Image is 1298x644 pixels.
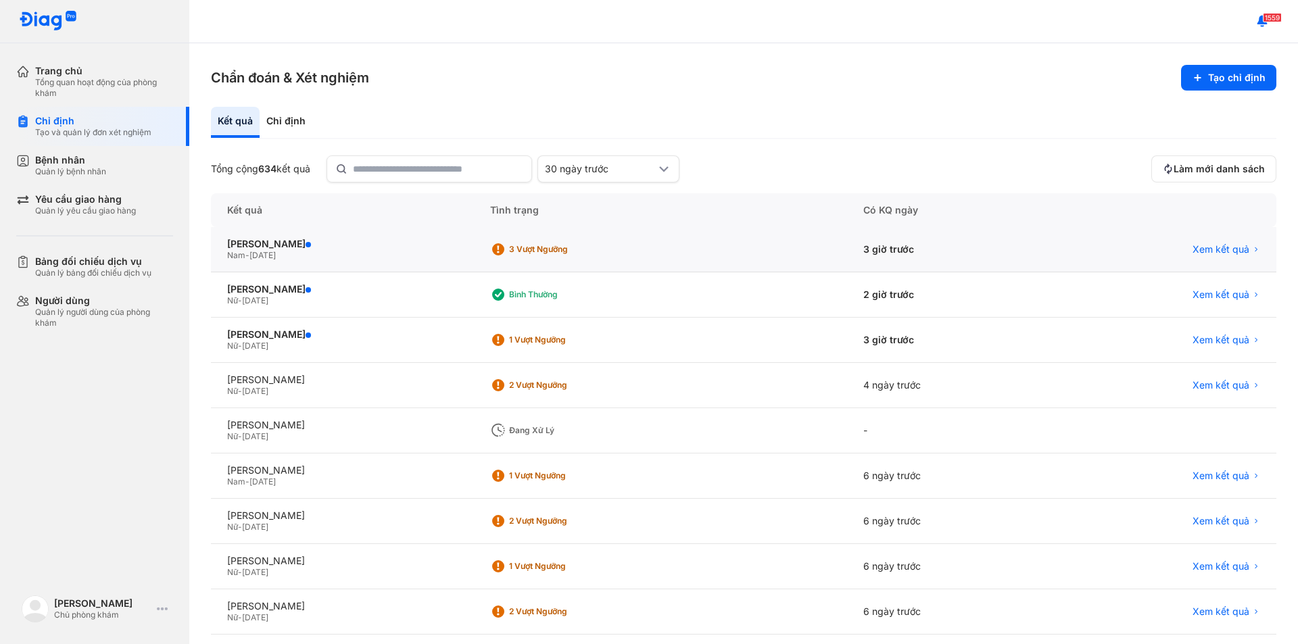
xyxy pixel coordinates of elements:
[238,567,242,577] span: -
[242,386,268,396] span: [DATE]
[35,115,151,127] div: Chỉ định
[227,341,238,351] span: Nữ
[509,289,617,300] div: Bình thường
[545,163,656,175] div: 30 ngày trước
[227,522,238,532] span: Nữ
[35,166,106,177] div: Quản lý bệnh nhân
[847,453,1051,499] div: 6 ngày trước
[1181,65,1276,91] button: Tạo chỉ định
[238,295,242,305] span: -
[35,295,173,307] div: Người dùng
[35,154,106,166] div: Bệnh nhân
[847,589,1051,635] div: 6 ngày trước
[227,612,238,622] span: Nữ
[238,431,242,441] span: -
[227,250,245,260] span: Nam
[847,318,1051,363] div: 3 giờ trước
[242,567,268,577] span: [DATE]
[249,250,276,260] span: [DATE]
[35,205,136,216] div: Quản lý yêu cầu giao hàng
[1193,515,1249,527] span: Xem kết quả
[211,107,260,138] div: Kết quả
[227,419,458,431] div: [PERSON_NAME]
[35,255,151,268] div: Bảng đối chiếu dịch vụ
[847,193,1051,227] div: Có KQ ngày
[238,386,242,396] span: -
[242,295,268,305] span: [DATE]
[509,470,617,481] div: 1 Vượt ngưỡng
[227,510,458,522] div: [PERSON_NAME]
[227,374,458,386] div: [PERSON_NAME]
[258,163,277,174] span: 634
[227,238,458,250] div: [PERSON_NAME]
[245,476,249,487] span: -
[35,65,173,77] div: Trang chủ
[35,307,173,328] div: Quản lý người dùng của phòng khám
[227,464,458,476] div: [PERSON_NAME]
[509,606,617,617] div: 2 Vượt ngưỡng
[242,612,268,622] span: [DATE]
[35,193,136,205] div: Yêu cầu giao hàng
[211,193,474,227] div: Kết quả
[227,295,238,305] span: Nữ
[35,77,173,99] div: Tổng quan hoạt động của phòng khám
[35,127,151,138] div: Tạo và quản lý đơn xét nghiệm
[227,600,458,612] div: [PERSON_NAME]
[54,610,151,620] div: Chủ phòng khám
[260,107,312,138] div: Chỉ định
[245,250,249,260] span: -
[1193,605,1249,618] span: Xem kết quả
[509,516,617,526] div: 2 Vượt ngưỡng
[242,522,268,532] span: [DATE]
[211,163,310,175] div: Tổng cộng kết quả
[1193,560,1249,572] span: Xem kết quả
[509,244,617,255] div: 3 Vượt ngưỡng
[1193,334,1249,346] span: Xem kết quả
[1193,243,1249,255] span: Xem kết quả
[242,431,268,441] span: [DATE]
[19,11,77,32] img: logo
[227,555,458,567] div: [PERSON_NAME]
[211,68,369,87] h3: Chẩn đoán & Xét nghiệm
[1263,13,1282,22] span: 1559
[1193,289,1249,301] span: Xem kết quả
[847,272,1051,318] div: 2 giờ trước
[847,227,1051,272] div: 3 giờ trước
[1151,155,1276,182] button: Làm mới danh sách
[847,499,1051,544] div: 6 ngày trước
[227,431,238,441] span: Nữ
[242,341,268,351] span: [DATE]
[35,268,151,278] div: Quản lý bảng đối chiếu dịch vụ
[847,408,1051,453] div: -
[509,380,617,391] div: 2 Vượt ngưỡng
[227,283,458,295] div: [PERSON_NAME]
[847,544,1051,589] div: 6 ngày trước
[509,335,617,345] div: 1 Vượt ngưỡng
[509,561,617,572] div: 1 Vượt ngưỡng
[249,476,276,487] span: [DATE]
[227,567,238,577] span: Nữ
[847,363,1051,408] div: 4 ngày trước
[1193,379,1249,391] span: Xem kết quả
[238,341,242,351] span: -
[22,595,49,622] img: logo
[238,522,242,532] span: -
[238,612,242,622] span: -
[1193,470,1249,482] span: Xem kết quả
[227,386,238,396] span: Nữ
[474,193,847,227] div: Tình trạng
[227,328,458,341] div: [PERSON_NAME]
[1174,163,1265,175] span: Làm mới danh sách
[54,597,151,610] div: [PERSON_NAME]
[227,476,245,487] span: Nam
[509,425,617,436] div: Đang xử lý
